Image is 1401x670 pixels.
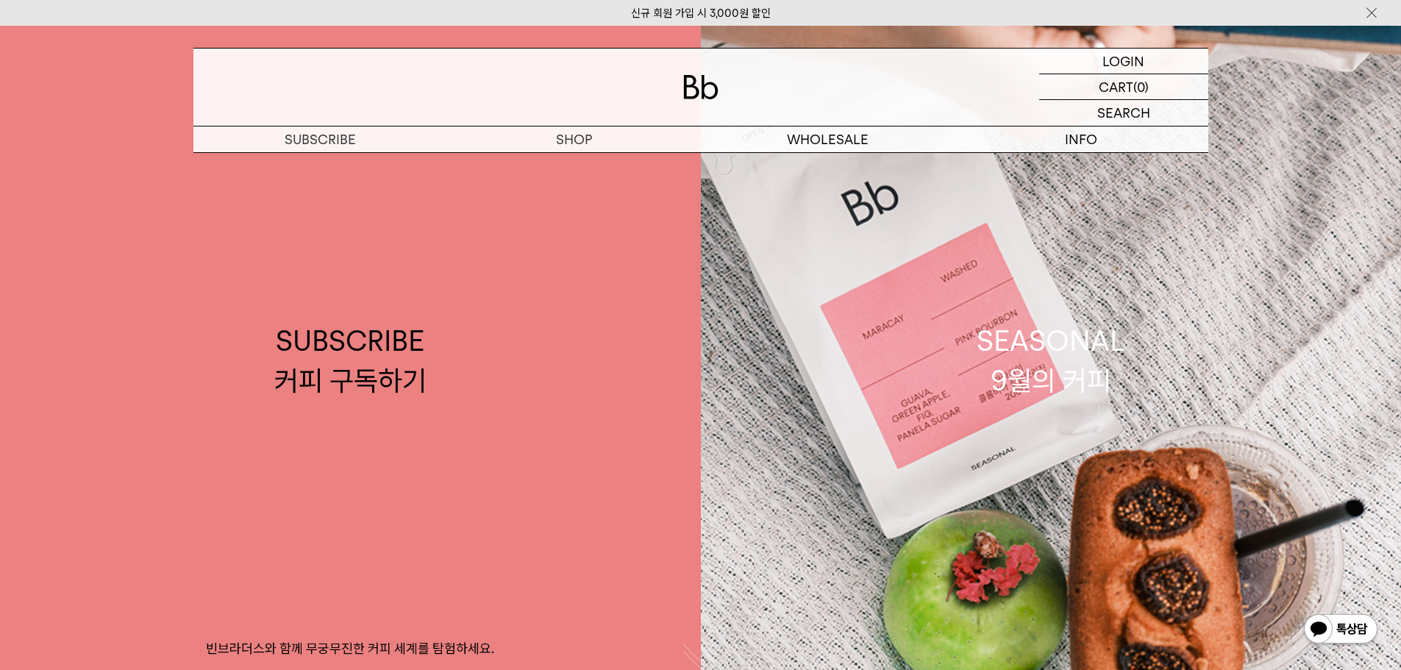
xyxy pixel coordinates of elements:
[1099,74,1133,99] p: CART
[193,126,447,152] a: SUBSCRIBE
[1039,49,1208,74] a: LOGIN
[1302,613,1379,648] img: 카카오톡 채널 1:1 채팅 버튼
[1039,74,1208,100] a: CART (0)
[631,7,771,20] a: 신규 회원 가입 시 3,000원 할인
[1102,49,1144,74] p: LOGIN
[1133,74,1149,99] p: (0)
[274,321,427,399] div: SUBSCRIBE 커피 구독하기
[683,75,719,99] img: 로고
[977,321,1125,399] div: SEASONAL 9월의 커피
[447,126,701,152] a: SHOP
[955,126,1208,152] p: INFO
[701,126,955,152] p: WHOLESALE
[1097,100,1150,126] p: SEARCH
